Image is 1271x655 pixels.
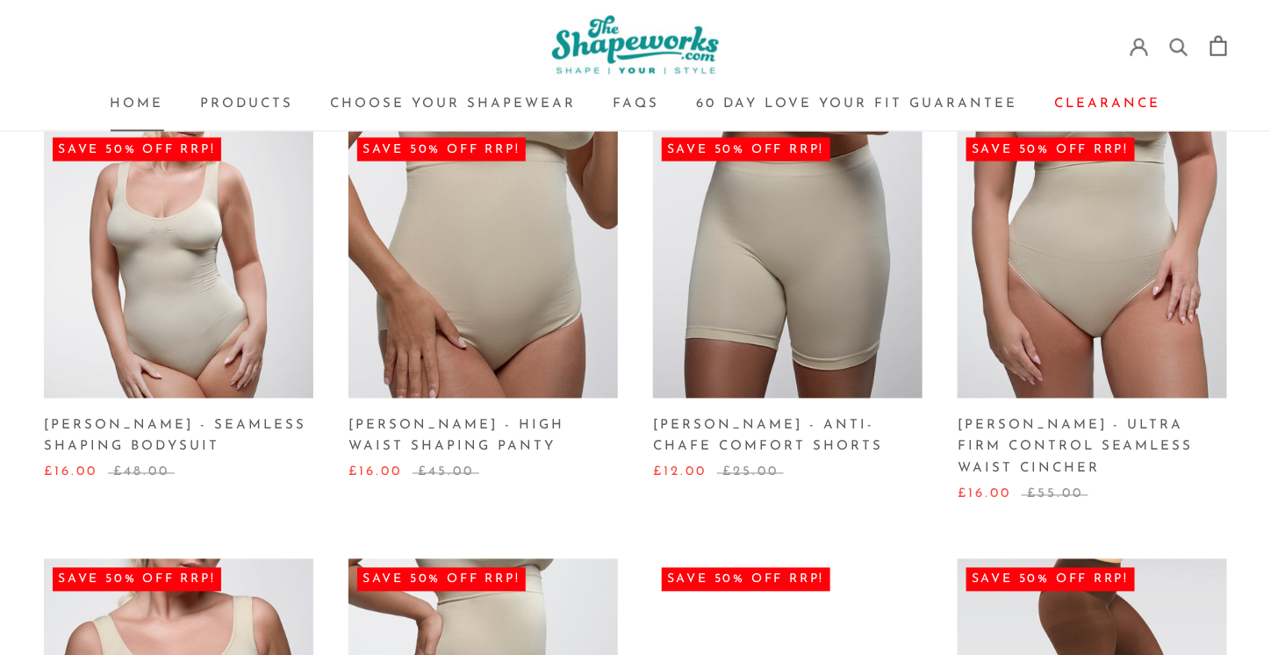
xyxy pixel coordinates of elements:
[357,568,526,592] span: SAVE 50% OFF RRP!
[653,129,923,399] a: Samantha - Anti-Chafe Comfort ShortsSamantha - Anti-Chafe Comfort Shorts
[552,16,719,76] img: The Shapeworks
[418,463,474,485] span: £45.00
[201,97,294,111] a: ProductsProducts
[348,129,618,399] a: Amy - High Waist Shaping PantyAmy - High Waist Shaping Panty
[331,97,577,111] a: Choose your ShapewearChoose your Shapewear
[614,97,660,111] a: FAQsFAQs
[958,129,1227,399] img: Alison - Ultra Firm Control Seamless Waist Cincher
[966,568,1135,592] span: SAVE 50% OFF RRP!
[53,568,221,592] span: SAVE 50% OFF RRP!
[348,129,618,399] img: Amy - High Waist Shaping Panty
[111,97,164,111] a: HomeHome
[348,420,564,455] a: [PERSON_NAME] - High Waist Shaping Panty
[722,463,779,485] span: £25.00
[958,485,1011,507] span: £16.00
[44,129,313,399] img: Kimberley - Seamless Shaping Bodysuit
[44,463,97,485] span: £16.00
[44,129,313,399] a: Kimberley - Seamless Shaping BodysuitKimberley - Seamless Shaping Bodysuit
[53,138,221,162] span: SAVE 50% OFF RRP!
[653,420,883,455] a: [PERSON_NAME] - Anti-Chafe Comfort Shorts
[958,129,1227,399] a: Alison - Ultra Firm Control Seamless Waist CincherAlison - Ultra Firm Control Seamless Waist Cincher
[357,138,526,162] span: SAVE 50% OFF RRP!
[653,463,707,485] span: £12.00
[966,138,1135,162] span: SAVE 50% OFF RRP!
[348,463,402,485] span: £16.00
[1210,36,1227,56] a: Open cart
[1027,485,1083,507] span: £55.00
[44,420,306,455] a: [PERSON_NAME] - Seamless Shaping Bodysuit
[653,129,923,399] img: Samantha - Anti-Chafe Comfort Shorts
[662,568,830,592] span: SAVE 50% OFF RRP!
[697,97,1018,111] a: 60 Day Love Your Fit Guarantee60 Day Love Your Fit Guarantee
[1170,37,1188,55] a: Search
[662,138,830,162] span: SAVE 50% OFF RRP!
[958,420,1194,477] a: [PERSON_NAME] - Ultra Firm Control Seamless Waist Cincher
[113,463,169,485] span: £48.00
[1055,97,1161,111] a: ClearanceClearance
